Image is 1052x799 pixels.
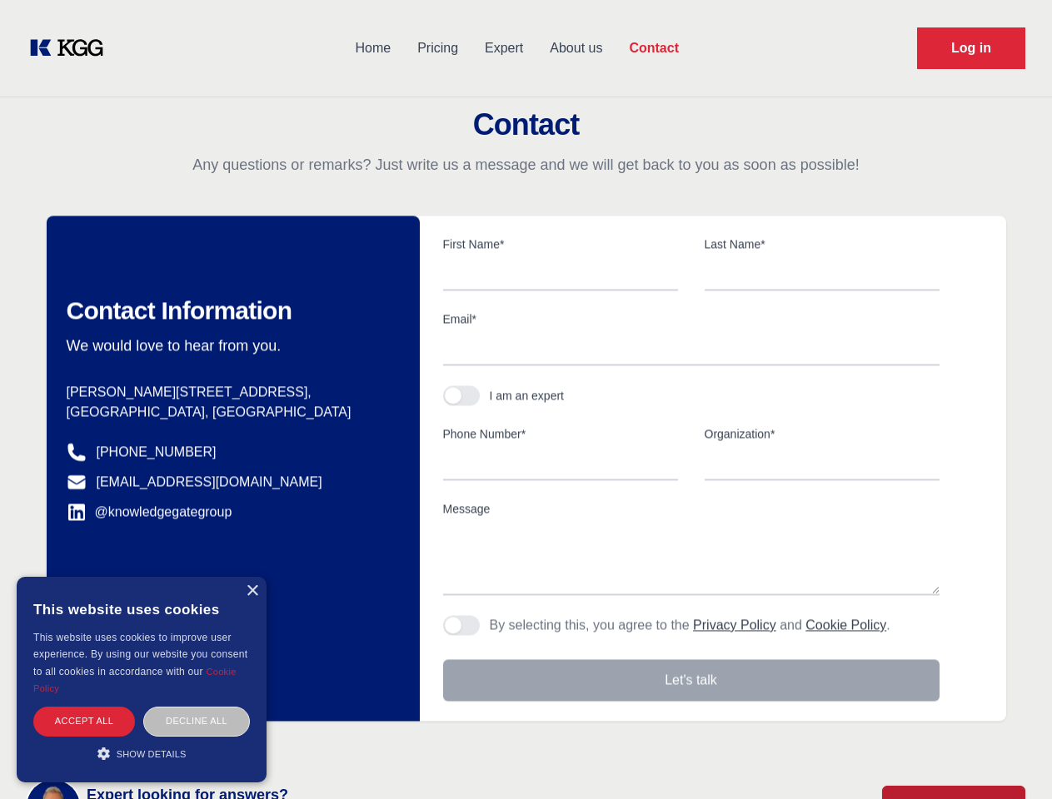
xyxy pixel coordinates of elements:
[67,382,393,402] p: [PERSON_NAME][STREET_ADDRESS],
[246,585,258,598] div: Close
[97,472,322,492] a: [EMAIL_ADDRESS][DOMAIN_NAME]
[33,667,237,693] a: Cookie Policy
[969,719,1052,799] iframe: Chat Widget
[33,707,135,736] div: Accept all
[693,618,776,632] a: Privacy Policy
[143,707,250,736] div: Decline all
[20,155,1032,175] p: Any questions or remarks? Just write us a message and we will get back to you as soon as possible!
[490,387,565,404] div: I am an expert
[33,632,247,677] span: This website uses cookies to improve user experience. By using our website you consent to all coo...
[536,27,616,70] a: About us
[443,500,940,517] label: Message
[705,236,940,252] label: Last Name*
[27,35,117,62] a: KOL Knowledge Platform: Talk to Key External Experts (KEE)
[471,27,536,70] a: Expert
[805,618,886,632] a: Cookie Policy
[705,425,940,442] label: Organization*
[117,749,187,759] span: Show details
[67,335,393,355] p: We would love to hear from you.
[33,589,250,629] div: This website uses cookies
[443,310,940,327] label: Email*
[67,295,393,325] h2: Contact Information
[67,502,232,522] a: @knowledgegategroup
[404,27,471,70] a: Pricing
[616,27,692,70] a: Contact
[490,615,890,635] p: By selecting this, you agree to the and .
[20,108,1032,141] h2: Contact
[917,27,1025,69] a: Request Demo
[97,442,217,462] a: [PHONE_NUMBER]
[443,236,678,252] label: First Name*
[443,659,940,701] button: Let's talk
[33,745,250,762] div: Show details
[67,402,393,422] p: [GEOGRAPHIC_DATA], [GEOGRAPHIC_DATA]
[443,425,678,442] label: Phone Number*
[342,27,404,70] a: Home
